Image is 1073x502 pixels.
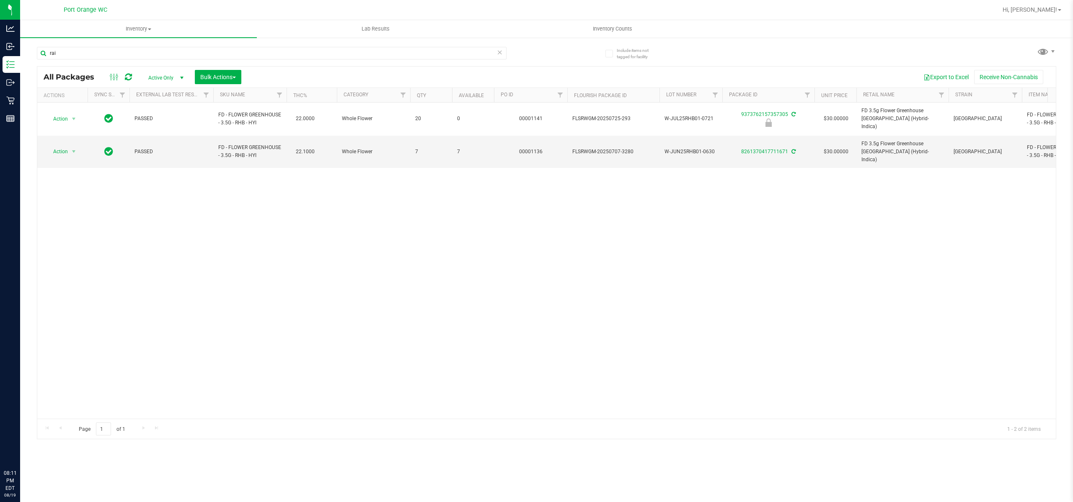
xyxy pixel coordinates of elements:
a: Filter [708,88,722,102]
span: Sync from Compliance System [790,111,796,117]
inline-svg: Analytics [6,24,15,33]
span: All Packages [44,72,103,82]
a: Filter [935,88,949,102]
span: 0 [457,115,489,123]
a: Filter [199,88,213,102]
span: Port Orange WC [64,6,107,13]
span: Clear [497,47,503,58]
a: Item Name [1029,92,1055,98]
a: External Lab Test Result [136,92,202,98]
inline-svg: Inventory [6,60,15,69]
span: In Sync [104,113,113,124]
span: Page of 1 [72,422,132,435]
p: 08:11 PM EDT [4,469,16,492]
a: 9373762157357305 [741,111,788,117]
a: Strain [955,92,972,98]
span: [GEOGRAPHIC_DATA] [954,115,1017,123]
span: 22.0000 [292,113,319,125]
span: FD 3.5g Flower Greenhouse [GEOGRAPHIC_DATA] (Hybrid-Indica) [861,140,944,164]
span: [GEOGRAPHIC_DATA] [954,148,1017,156]
span: FD - FLOWER GREENHOUSE - 3.5G - RHB - HYI [218,111,282,127]
span: $30.00000 [820,113,853,125]
a: Flourish Package ID [574,93,627,98]
span: Action [46,146,68,157]
inline-svg: Reports [6,114,15,123]
span: 7 [457,148,489,156]
span: Whole Flower [342,115,405,123]
a: Filter [396,88,410,102]
div: Actions [44,93,84,98]
span: FD 3.5g Flower Greenhouse [GEOGRAPHIC_DATA] (Hybrid-Indica) [861,107,944,131]
a: Filter [116,88,129,102]
span: Sync from Compliance System [790,149,796,154]
span: W-JUL25RHB01-0721 [664,115,717,123]
span: Inventory [20,25,257,33]
a: Filter [801,88,814,102]
span: Inventory Counts [582,25,644,33]
div: Newly Received [721,118,816,127]
a: 8261370417711671 [741,149,788,154]
span: FLSRWGM-20250725-293 [572,115,654,123]
a: Unit Price [821,93,848,98]
a: 00001141 [519,116,543,121]
iframe: Resource center [8,435,34,460]
span: PASSED [134,115,208,123]
span: Lab Results [350,25,401,33]
a: Filter [273,88,287,102]
a: Lab Results [257,20,494,38]
a: Category [344,92,368,98]
a: SKU Name [220,92,245,98]
span: 22.1000 [292,146,319,158]
span: W-JUN25RHB01-0630 [664,148,717,156]
span: PASSED [134,148,208,156]
p: 08/19 [4,492,16,498]
a: Filter [1008,88,1022,102]
span: Whole Flower [342,148,405,156]
span: Action [46,113,68,125]
span: 7 [415,148,447,156]
button: Export to Excel [918,70,974,84]
span: Bulk Actions [200,74,236,80]
inline-svg: Inbound [6,42,15,51]
span: FLSRWGM-20250707-3280 [572,148,654,156]
span: In Sync [104,146,113,157]
span: select [69,146,79,157]
button: Receive Non-Cannabis [974,70,1043,84]
a: Package ID [729,92,758,98]
span: 20 [415,115,447,123]
a: PO ID [501,92,513,98]
a: Filter [553,88,567,102]
a: 00001136 [519,149,543,154]
span: Include items not tagged for facility [617,47,659,60]
a: Inventory [20,20,257,38]
button: Bulk Actions [195,70,241,84]
a: Qty [417,93,426,98]
iframe: Resource center unread badge [25,434,35,444]
input: Search Package ID, Item Name, SKU, Lot or Part Number... [37,47,507,59]
a: Inventory Counts [494,20,731,38]
span: $30.00000 [820,146,853,158]
inline-svg: Outbound [6,78,15,87]
a: Available [459,93,484,98]
input: 1 [96,422,111,435]
a: Sync Status [94,92,127,98]
span: select [69,113,79,125]
a: Lot Number [666,92,696,98]
inline-svg: Retail [6,96,15,105]
a: THC% [293,93,307,98]
span: FD - FLOWER GREENHOUSE - 3.5G - RHB - HYI [218,144,282,160]
span: 1 - 2 of 2 items [1001,422,1047,435]
span: Hi, [PERSON_NAME]! [1003,6,1057,13]
a: Retail Name [863,92,895,98]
